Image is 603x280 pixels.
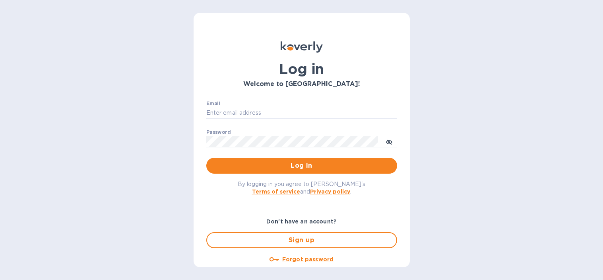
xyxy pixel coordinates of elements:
button: Sign up [206,232,397,248]
a: Privacy policy [310,188,350,195]
button: toggle password visibility [381,133,397,149]
h3: Welcome to [GEOGRAPHIC_DATA]! [206,80,397,88]
a: Terms of service [252,188,300,195]
button: Log in [206,158,397,174]
img: Koverly [281,41,323,53]
u: Forgot password [282,256,333,262]
span: Log in [213,161,391,170]
span: Sign up [213,235,390,245]
b: Don't have an account? [266,218,337,225]
label: Email [206,101,220,106]
label: Password [206,130,231,135]
h1: Log in [206,61,397,77]
span: By logging in you agree to [PERSON_NAME]'s and . [238,181,365,195]
input: Enter email address [206,107,397,119]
